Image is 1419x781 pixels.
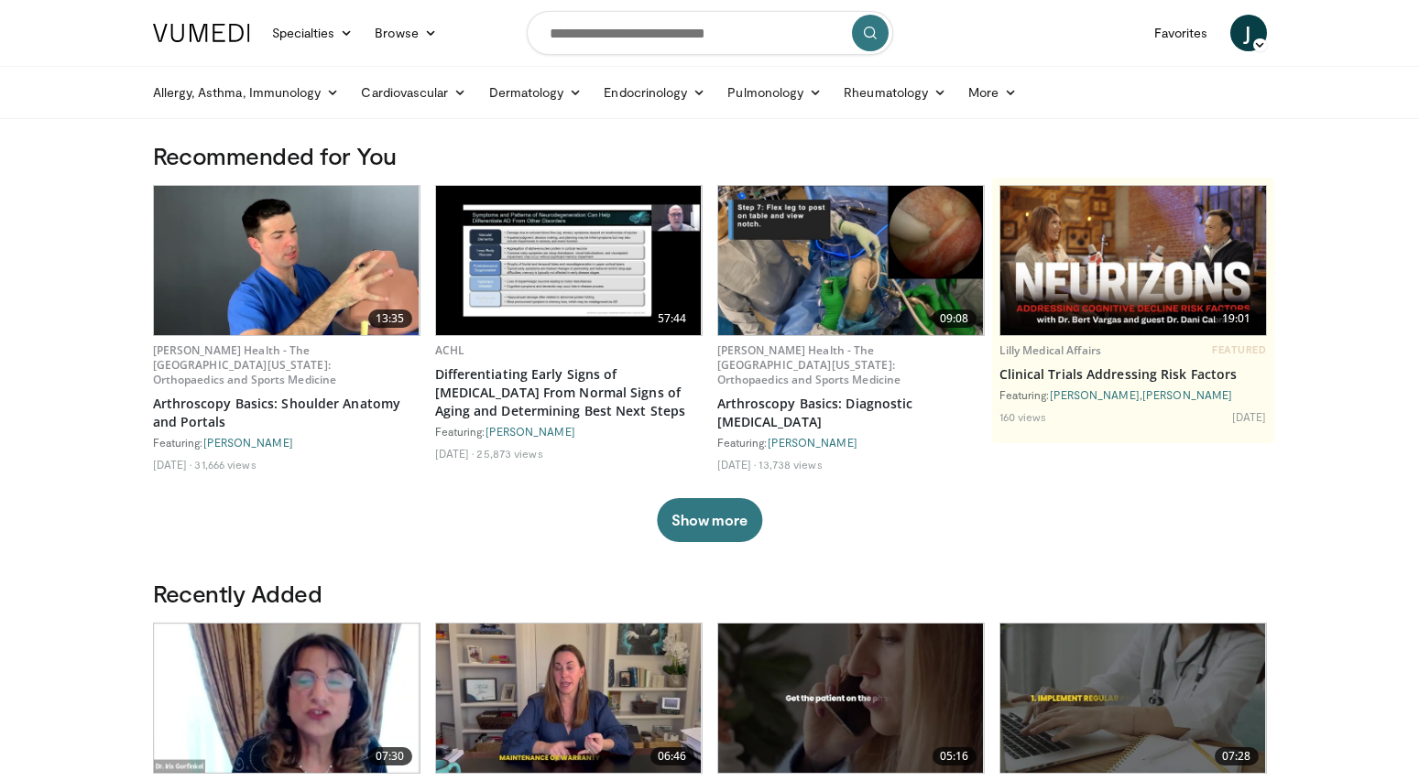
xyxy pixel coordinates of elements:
[759,457,822,472] li: 13,738 views
[718,186,984,335] img: 80b9674e-700f-42d5-95ff-2772df9e177e.jpeg.620x360_q85_upscale.jpg
[999,387,1267,402] div: Featuring: ,
[368,309,412,328] span: 13:35
[717,342,901,387] a: [PERSON_NAME] Health - The [GEOGRAPHIC_DATA][US_STATE]: Orthopaedics and Sports Medicine
[717,457,757,472] li: [DATE]
[717,395,985,431] a: Arthroscopy Basics: Diagnostic [MEDICAL_DATA]
[436,624,702,773] img: 5868add3-d917-4a99-95fc-689fa2374450.620x360_q85_upscale.jpg
[436,186,702,335] img: 599f3ee4-8b28-44a1-b622-e2e4fac610ae.620x360_q85_upscale.jpg
[435,446,475,461] li: [DATE]
[718,624,984,773] a: 05:16
[486,425,575,438] a: [PERSON_NAME]
[650,747,694,765] span: 06:46
[194,457,256,472] li: 31,666 views
[153,395,420,431] a: Arthroscopy Basics: Shoulder Anatomy and Portals
[435,365,703,420] a: Differentiating Early Signs of [MEDICAL_DATA] From Normal Signs of Aging and Determining Best Nex...
[717,435,985,450] div: Featuring:
[1000,186,1266,335] a: 19:01
[154,186,420,335] a: 13:35
[364,15,448,51] a: Browse
[153,141,1267,170] h3: Recommended for You
[833,74,957,111] a: Rheumatology
[999,365,1267,384] a: Clinical Trials Addressing Risk Factors
[1142,388,1232,401] a: [PERSON_NAME]
[142,74,351,111] a: Allergy, Asthma, Immunology
[1050,388,1140,401] a: [PERSON_NAME]
[478,74,594,111] a: Dermatology
[1000,624,1266,773] a: 07:28
[1215,309,1259,328] span: 19:01
[527,11,893,55] input: Search topics, interventions
[718,624,984,773] img: 91028a78-7887-4b73-aa20-d4fc93d7df92.620x360_q85_upscale.jpg
[1232,409,1267,424] li: [DATE]
[476,446,542,461] li: 25,873 views
[1212,343,1266,356] span: FEATURED
[1143,15,1219,51] a: Favorites
[154,186,420,335] img: 9534a039-0eaa-4167-96cf-d5be049a70d8.620x360_q85_upscale.jpg
[153,24,250,42] img: VuMedi Logo
[768,436,857,449] a: [PERSON_NAME]
[1215,747,1259,765] span: 07:28
[1230,15,1267,51] a: J
[957,74,1028,111] a: More
[368,747,412,765] span: 07:30
[657,498,762,542] button: Show more
[933,747,977,765] span: 05:16
[154,624,420,773] a: 07:30
[435,342,464,358] a: ACHL
[261,15,365,51] a: Specialties
[1000,624,1266,773] img: da0e661b-3178-4e6d-891c-fa74c539f1a2.620x360_q85_upscale.jpg
[718,186,984,335] a: 09:08
[154,624,420,773] img: d1d3d44d-0dab-4c2d-80d0-d81517b40b1b.620x360_q85_upscale.jpg
[593,74,716,111] a: Endocrinology
[153,457,192,472] li: [DATE]
[350,74,477,111] a: Cardiovascular
[153,342,337,387] a: [PERSON_NAME] Health - The [GEOGRAPHIC_DATA][US_STATE]: Orthopaedics and Sports Medicine
[716,74,833,111] a: Pulmonology
[435,424,703,439] div: Featuring:
[203,436,293,449] a: [PERSON_NAME]
[436,186,702,335] a: 57:44
[999,342,1102,358] a: Lilly Medical Affairs
[999,409,1047,424] li: 160 views
[933,309,977,328] span: 09:08
[153,435,420,450] div: Featuring:
[153,579,1267,608] h3: Recently Added
[650,309,694,328] span: 57:44
[436,624,702,773] a: 06:46
[1000,186,1266,335] img: 1541e73f-d457-4c7d-a135-57e066998777.png.620x360_q85_upscale.jpg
